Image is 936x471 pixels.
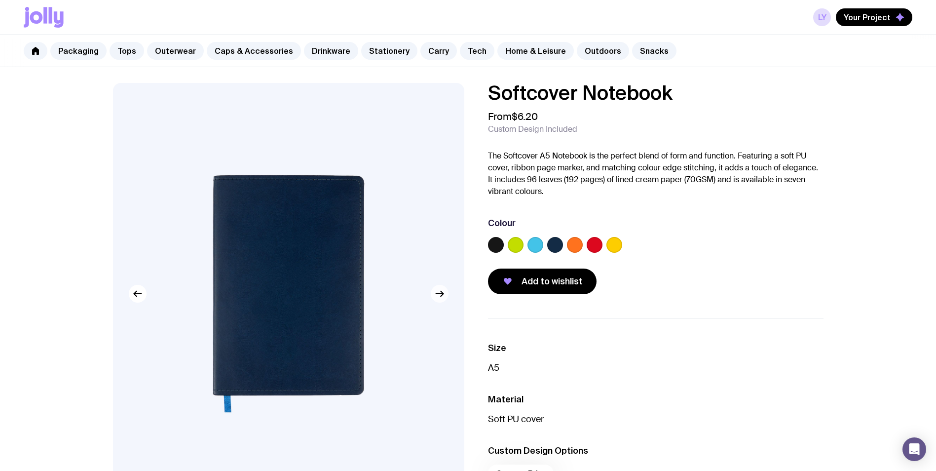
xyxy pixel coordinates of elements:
[488,83,824,103] h1: Softcover Notebook
[488,111,538,122] span: From
[420,42,457,60] a: Carry
[836,8,912,26] button: Your Project
[361,42,417,60] a: Stationery
[488,124,577,134] span: Custom Design Included
[488,342,824,354] h3: Size
[813,8,831,26] a: LY
[488,445,824,457] h3: Custom Design Options
[147,42,204,60] a: Outerwear
[488,269,597,294] button: Add to wishlist
[304,42,358,60] a: Drinkware
[110,42,144,60] a: Tops
[207,42,301,60] a: Caps & Accessories
[460,42,494,60] a: Tech
[497,42,574,60] a: Home & Leisure
[632,42,676,60] a: Snacks
[488,150,824,197] p: The Softcover A5 Notebook is the perfect blend of form and function. Featuring a soft PU cover, r...
[488,393,824,405] h3: Material
[488,413,824,425] p: Soft PU cover
[844,12,891,22] span: Your Project
[522,275,583,287] span: Add to wishlist
[577,42,629,60] a: Outdoors
[512,110,538,123] span: $6.20
[50,42,107,60] a: Packaging
[488,362,824,374] p: A5
[902,437,926,461] div: Open Intercom Messenger
[488,217,516,229] h3: Colour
